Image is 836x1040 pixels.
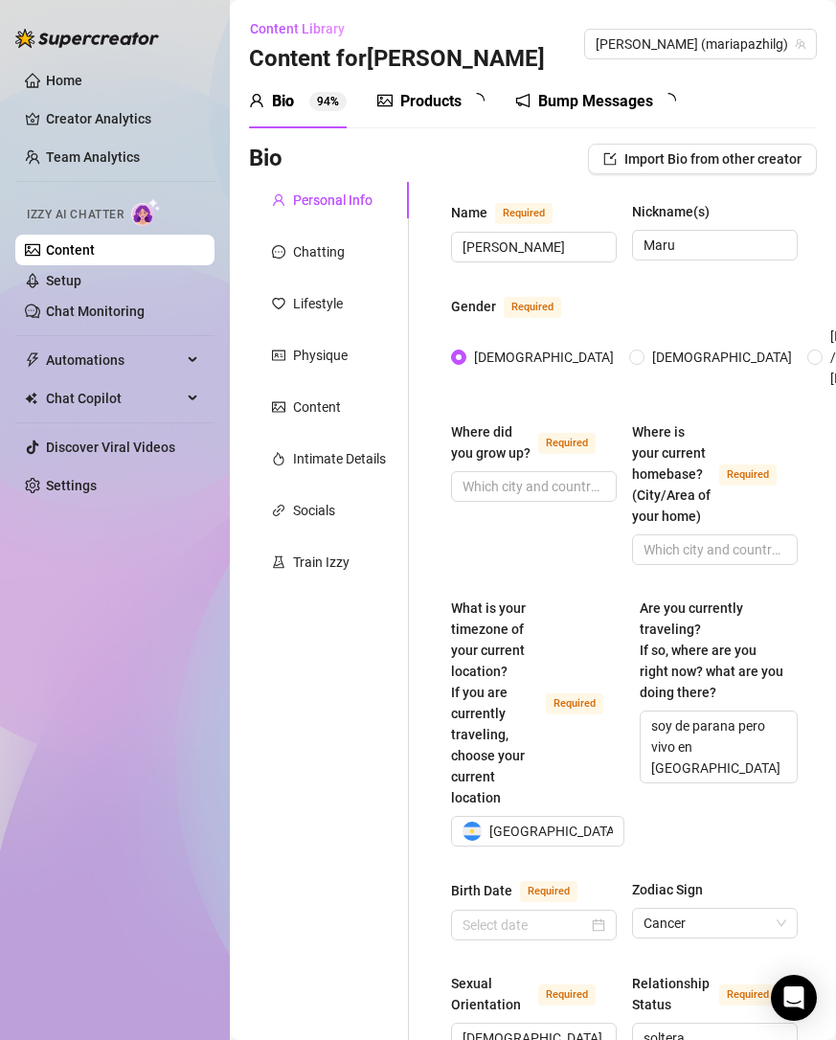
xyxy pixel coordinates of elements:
[463,237,601,258] input: Name
[466,347,621,368] span: [DEMOGRAPHIC_DATA]
[632,879,703,900] div: Zodiac Sign
[451,880,512,901] div: Birth Date
[520,881,577,902] span: Required
[632,879,716,900] label: Zodiac Sign
[719,464,777,486] span: Required
[659,91,678,110] span: loading
[504,297,561,318] span: Required
[624,151,802,167] span: Import Bio from other creator
[451,201,574,224] label: Name
[131,198,161,226] img: AI Chatter
[400,90,462,113] div: Products
[719,984,777,1006] span: Required
[46,242,95,258] a: Content
[46,273,81,288] a: Setup
[249,93,264,108] span: user
[293,396,341,418] div: Content
[644,235,782,256] input: Nickname(s)
[467,91,486,110] span: loading
[596,30,805,58] span: Maria (mariapazhilg)
[249,44,545,75] h3: Content for [PERSON_NAME]
[451,202,487,223] div: Name
[293,345,348,366] div: Physique
[272,297,285,310] span: heart
[46,73,82,88] a: Home
[293,241,345,262] div: Chatting
[272,245,285,259] span: message
[377,93,393,108] span: picture
[451,600,526,805] span: What is your timezone of your current location? If you are currently traveling, choose your curre...
[644,347,800,368] span: [DEMOGRAPHIC_DATA]
[15,29,159,48] img: logo-BBDzfeDw.svg
[632,201,710,222] div: Nickname(s)
[272,349,285,362] span: idcard
[309,92,347,111] sup: 94%
[46,440,175,455] a: Discover Viral Videos
[546,693,603,714] span: Required
[293,448,386,469] div: Intimate Details
[644,539,782,560] input: Where is your current homebase? (City/Area of your home)
[538,984,596,1006] span: Required
[293,293,343,314] div: Lifestyle
[46,383,182,414] span: Chat Copilot
[538,90,653,113] div: Bump Messages
[293,552,350,573] div: Train Izzy
[27,206,124,224] span: Izzy AI Chatter
[451,421,617,463] label: Where did you grow up?
[293,190,373,211] div: Personal Info
[293,500,335,521] div: Socials
[632,973,798,1015] label: Relationship Status
[632,421,712,527] div: Where is your current homebase? (City/Area of your home)
[272,555,285,569] span: experiment
[25,392,37,405] img: Chat Copilot
[538,433,596,454] span: Required
[603,152,617,166] span: import
[451,973,531,1015] div: Sexual Orientation
[641,712,797,782] textarea: soy de parana pero vivo en [GEOGRAPHIC_DATA]
[451,296,496,317] div: Gender
[46,304,145,319] a: Chat Monitoring
[451,879,599,902] label: Birth Date
[272,90,294,113] div: Bio
[632,201,723,222] label: Nickname(s)
[25,352,40,368] span: thunderbolt
[451,973,617,1015] label: Sexual Orientation
[46,478,97,493] a: Settings
[463,476,601,497] input: Where did you grow up?
[249,144,282,174] h3: Bio
[46,345,182,375] span: Automations
[463,822,482,841] img: ar
[451,421,531,463] div: Where did you grow up?
[644,909,786,938] span: Cancer
[463,915,588,936] input: Birth Date
[272,193,285,207] span: user
[272,400,285,414] span: picture
[46,103,199,134] a: Creator Analytics
[272,504,285,517] span: link
[515,93,531,108] span: notification
[495,203,553,224] span: Required
[250,21,345,36] span: Content Library
[588,144,817,174] button: Import Bio from other creator
[795,38,806,50] span: team
[249,13,360,44] button: Content Library
[640,600,783,700] span: Are you currently traveling? If so, where are you right now? what are you doing there?
[46,149,140,165] a: Team Analytics
[632,973,712,1015] div: Relationship Status
[632,421,798,527] label: Where is your current homebase? (City/Area of your home)
[272,452,285,465] span: fire
[451,295,582,318] label: Gender
[771,975,817,1021] div: Open Intercom Messenger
